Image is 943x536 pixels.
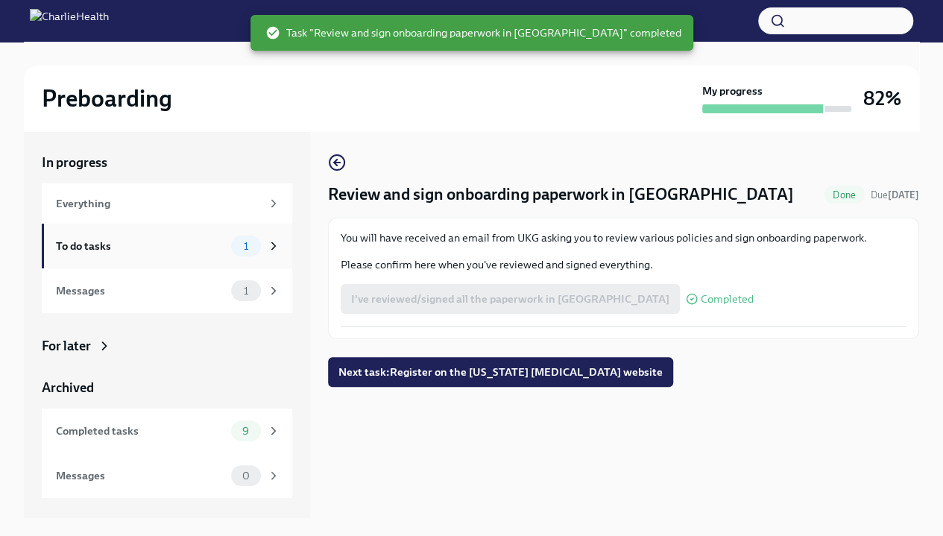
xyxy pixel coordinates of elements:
a: Completed tasks9 [42,409,292,453]
p: Please confirm here when you've reviewed and signed everything. [341,257,906,272]
h3: 82% [863,85,901,112]
a: For later [42,337,292,355]
strong: My progress [702,83,763,98]
span: Done [824,189,865,201]
a: Everything [42,183,292,224]
div: Messages [56,283,225,299]
a: Archived [42,379,292,397]
a: Messages0 [42,453,292,498]
button: Next task:Register on the [US_STATE] [MEDICAL_DATA] website [328,357,673,387]
span: Next task : Register on the [US_STATE] [MEDICAL_DATA] website [338,365,663,379]
p: You will have received an email from UKG asking you to review various policies and sign onboardin... [341,230,906,245]
a: Messages1 [42,268,292,313]
div: Completed tasks [56,423,225,439]
span: Task "Review and sign onboarding paperwork in [GEOGRAPHIC_DATA]" completed [265,25,681,40]
span: September 7th, 2025 09:00 [871,188,919,202]
span: 1 [235,241,257,252]
span: Completed [701,294,754,305]
a: To do tasks1 [42,224,292,268]
h4: Review and sign onboarding paperwork in [GEOGRAPHIC_DATA] [328,183,794,206]
span: 9 [233,426,258,437]
a: In progress [42,154,292,171]
span: 1 [235,286,257,297]
div: For later [42,337,91,355]
span: 0 [233,470,259,482]
img: CharlieHealth [30,9,109,33]
strong: [DATE] [888,189,919,201]
span: Due [871,189,919,201]
h2: Preboarding [42,83,172,113]
div: Everything [56,195,261,212]
div: To do tasks [56,238,225,254]
div: Messages [56,467,225,484]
